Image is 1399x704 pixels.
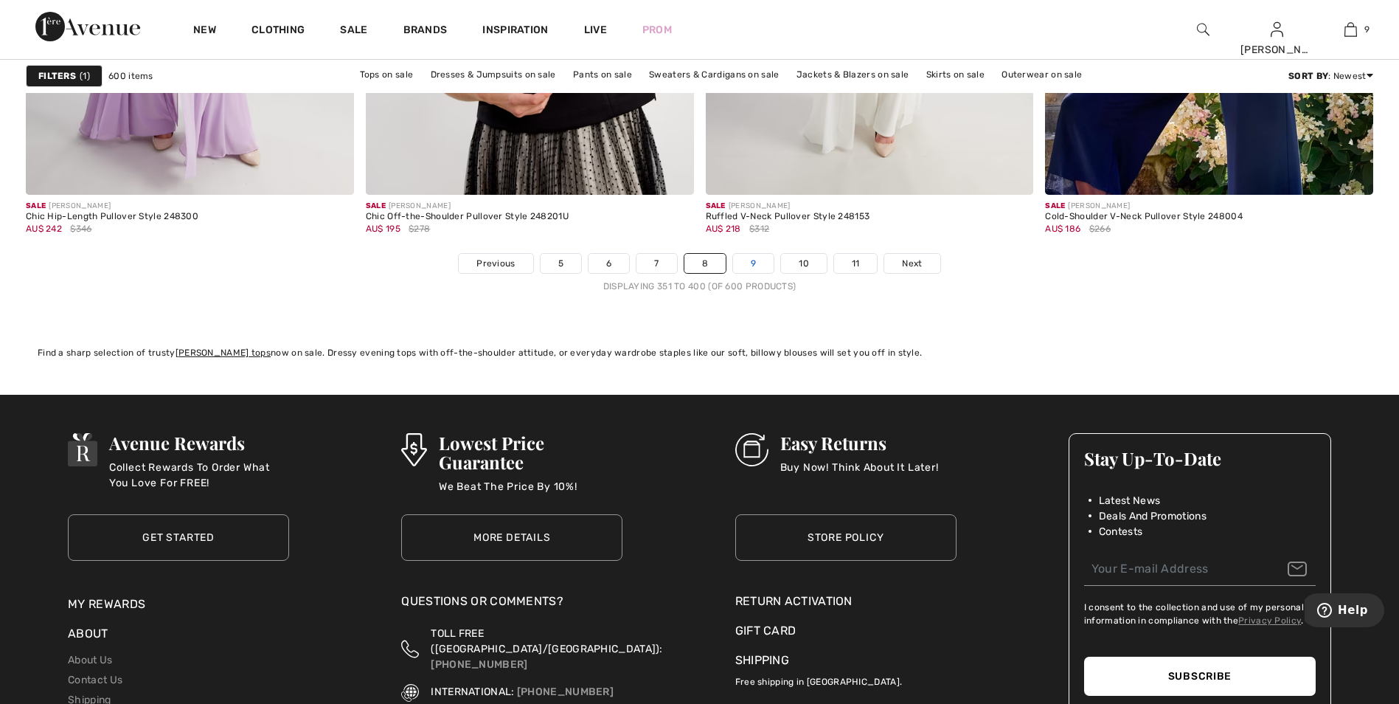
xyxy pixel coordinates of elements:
[431,658,527,671] a: [PHONE_NUMBER]
[1364,23,1370,36] span: 9
[26,201,198,212] div: [PERSON_NAME]
[401,684,419,702] img: International
[780,433,939,452] h3: Easy Returns
[1099,493,1160,508] span: Latest News
[735,593,957,610] a: Return Activation
[1240,42,1313,58] div: [PERSON_NAME]
[517,686,614,698] a: [PHONE_NUMBER]
[439,433,623,472] h3: Lowest Price Guarantee
[781,254,827,273] a: 10
[834,254,878,273] a: 11
[193,24,216,39] a: New
[706,212,870,222] div: Ruffled V-Neck Pullover Style 248153
[749,222,769,235] span: $312
[994,65,1089,84] a: Outerwear on sale
[35,12,140,41] img: 1ère Avenue
[26,201,46,210] span: Sale
[26,280,1373,293] div: Displaying 351 to 400 (of 600 products)
[109,460,289,489] p: Collect Rewards To Order What You Love For FREE!
[884,254,940,273] a: Next
[401,514,622,561] a: More Details
[366,201,569,212] div: [PERSON_NAME]
[401,626,419,672] img: Toll Free (Canada/US)
[68,654,112,666] a: About Us
[482,24,548,39] span: Inspiration
[403,24,448,39] a: Brands
[733,254,774,273] a: 9
[38,69,76,83] strong: Filters
[1099,508,1207,524] span: Deals And Promotions
[409,222,430,235] span: $278
[1084,601,1316,627] label: I consent to the collection and use of my personal information in compliance with the .
[642,22,672,38] a: Prom
[780,460,939,489] p: Buy Now! Think About It Later!
[176,348,271,358] a: [PERSON_NAME] tops
[902,257,922,270] span: Next
[68,514,289,561] a: Get Started
[684,254,726,273] a: 8
[1089,222,1111,235] span: $266
[1045,224,1080,234] span: AU$ 186
[1045,201,1065,210] span: Sale
[1084,553,1316,586] input: Your E-mail Address
[80,69,90,83] span: 1
[541,254,581,273] a: 5
[1314,21,1386,38] a: 9
[706,201,726,210] span: Sale
[251,24,305,39] a: Clothing
[1288,71,1328,81] strong: Sort By
[1305,593,1384,630] iframe: Opens a widget where you can find more information
[1045,212,1243,222] div: Cold-Shoulder V-Neck Pullover Style 248004
[401,593,622,618] div: Questions or Comments?
[38,346,1361,359] div: Find a sharp selection of trusty now on sale. Dressy evening tops with off-the-shoulder attitude,...
[589,254,629,273] a: 6
[1099,524,1142,539] span: Contests
[1288,69,1373,83] div: : Newest
[340,24,367,39] a: Sale
[431,686,514,698] span: INTERNATIONAL:
[401,433,426,466] img: Lowest Price Guarantee
[1045,201,1243,212] div: [PERSON_NAME]
[1084,449,1316,468] h3: Stay Up-To-Date
[919,65,992,84] a: Skirts on sale
[70,222,91,235] span: $346
[476,257,515,270] span: Previous
[1271,21,1283,38] img: My Info
[735,669,957,689] p: Free shipping in [GEOGRAPHIC_DATA].
[459,254,532,273] a: Previous
[566,65,639,84] a: Pants on sale
[636,254,676,273] a: 7
[735,433,768,466] img: Easy Returns
[68,674,122,686] a: Contact Us
[431,627,662,655] span: TOLL FREE ([GEOGRAPHIC_DATA]/[GEOGRAPHIC_DATA]):
[68,597,145,611] a: My Rewards
[1084,657,1316,696] button: Subscribe
[584,22,607,38] a: Live
[789,65,917,84] a: Jackets & Blazers on sale
[108,69,153,83] span: 600 items
[353,65,421,84] a: Tops on sale
[735,514,957,561] a: Store Policy
[68,625,289,650] div: About
[1197,21,1209,38] img: search the website
[439,479,623,508] p: We Beat The Price By 10%!
[26,253,1373,293] nav: Page navigation
[68,433,97,466] img: Avenue Rewards
[1344,21,1357,38] img: My Bag
[735,622,957,640] a: Gift Card
[1238,615,1301,626] a: Privacy Policy
[735,653,789,667] a: Shipping
[706,201,870,212] div: [PERSON_NAME]
[109,433,289,452] h3: Avenue Rewards
[26,212,198,222] div: Chic Hip-Length Pullover Style 248300
[366,224,400,234] span: AU$ 195
[423,65,563,84] a: Dresses & Jumpsuits on sale
[1271,22,1283,36] a: Sign In
[366,212,569,222] div: Chic Off-the-Shoulder Pullover Style 248201U
[642,65,786,84] a: Sweaters & Cardigans on sale
[706,224,741,234] span: AU$ 218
